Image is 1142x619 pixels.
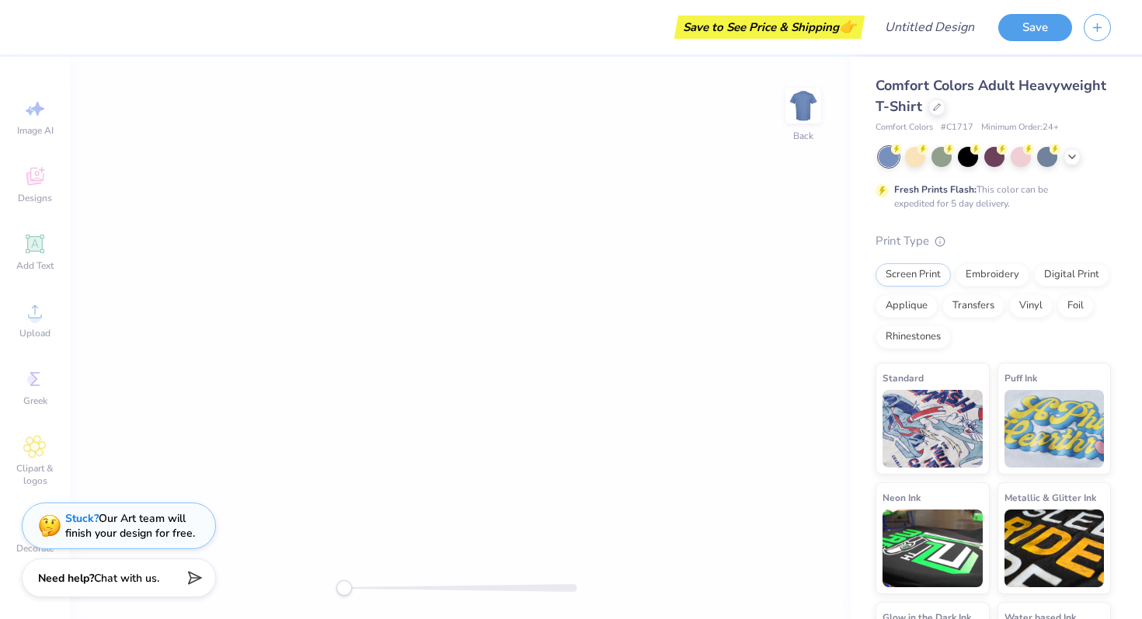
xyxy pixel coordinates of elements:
[876,325,951,349] div: Rhinestones
[981,121,1059,134] span: Minimum Order: 24 +
[876,294,938,318] div: Applique
[38,571,94,586] strong: Need help?
[1004,390,1105,468] img: Puff Ink
[998,14,1072,41] button: Save
[1004,489,1096,506] span: Metallic & Glitter Ink
[1009,294,1053,318] div: Vinyl
[956,263,1029,287] div: Embroidery
[1057,294,1094,318] div: Foil
[788,90,819,121] img: Back
[793,129,813,143] div: Back
[876,232,1111,250] div: Print Type
[65,511,195,541] div: Our Art team will finish your design for free.
[876,263,951,287] div: Screen Print
[1004,509,1105,587] img: Metallic & Glitter Ink
[894,183,1085,210] div: This color can be expedited for 5 day delivery.
[336,580,352,596] div: Accessibility label
[883,390,983,468] img: Standard
[1034,263,1109,287] div: Digital Print
[894,183,977,196] strong: Fresh Prints Flash:
[883,509,983,587] img: Neon Ink
[1004,370,1037,386] span: Puff Ink
[94,571,159,586] span: Chat with us.
[65,511,99,526] strong: Stuck?
[872,12,987,43] input: Untitled Design
[942,294,1004,318] div: Transfers
[876,121,933,134] span: Comfort Colors
[678,16,861,39] div: Save to See Price & Shipping
[941,121,973,134] span: # C1717
[876,76,1106,116] span: Comfort Colors Adult Heavyweight T-Shirt
[883,489,921,506] span: Neon Ink
[883,370,924,386] span: Standard
[839,17,856,36] span: 👉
